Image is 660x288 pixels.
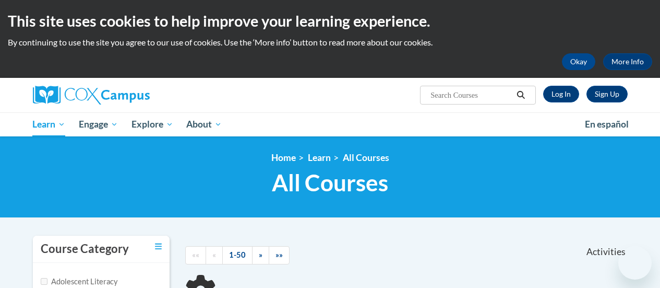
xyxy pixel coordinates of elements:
a: En español [578,113,635,135]
span: «« [192,250,199,259]
span: En español [585,119,629,130]
div: Main menu [25,112,635,136]
span: »» [275,250,283,259]
a: Log In [543,86,579,102]
a: About [179,112,229,136]
span: » [259,250,262,259]
a: Home [271,152,296,163]
h2: This site uses cookies to help improve your learning experience. [8,10,652,31]
a: 1-50 [222,246,253,264]
input: Checkbox for Options [41,278,47,285]
span: Explore [131,118,173,131]
a: Cox Campus [33,86,221,105]
button: Okay [562,53,595,70]
a: Begining [185,246,206,264]
a: Toggle collapse [155,241,162,252]
span: Learn [32,118,65,131]
a: Register [586,86,628,102]
a: End [269,246,290,264]
iframe: Button to launch messaging window [618,246,652,280]
input: Search Courses [429,89,513,101]
p: By continuing to use the site you agree to our use of cookies. Use the ‘More info’ button to read... [8,37,652,48]
span: « [212,250,216,259]
a: Explore [125,112,180,136]
a: Learn [26,112,73,136]
img: Cox Campus [33,86,150,105]
a: More Info [603,53,652,70]
span: Activities [586,246,626,258]
a: Learn [308,152,331,163]
span: About [186,118,222,131]
h3: Course Category [41,241,129,257]
a: All Courses [343,152,389,163]
button: Search [513,89,529,101]
a: Previous [206,246,223,264]
label: Adolescent Literacy [41,276,118,287]
span: Engage [79,118,118,131]
a: Next [252,246,269,264]
span: All Courses [272,169,388,197]
a: Engage [72,112,125,136]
